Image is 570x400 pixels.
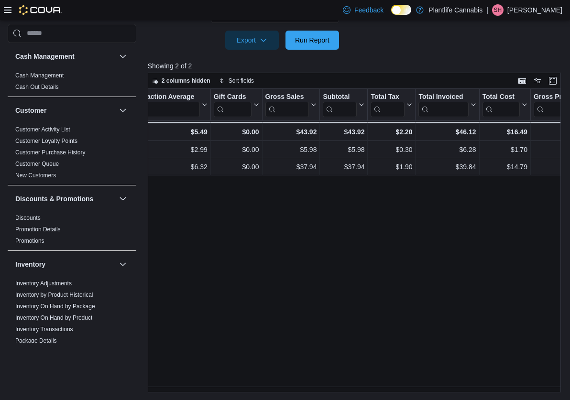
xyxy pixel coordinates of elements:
[15,83,59,91] span: Cash Out Details
[117,259,129,270] button: Inventory
[117,193,129,205] button: Discounts & Promotions
[285,31,339,50] button: Run Report
[486,4,488,16] p: |
[323,92,357,101] div: Subtotal
[15,214,41,222] span: Discounts
[391,5,411,15] input: Dark Mode
[231,31,273,50] span: Export
[323,126,364,138] div: $43.92
[418,161,476,173] div: $39.84
[371,92,405,117] div: Total Tax
[15,314,92,322] span: Inventory On Hand by Product
[129,161,207,173] div: $6.32
[15,314,92,321] a: Inventory On Hand by Product
[214,144,259,155] div: $0.00
[323,92,364,117] button: Subtotal
[15,292,93,298] a: Inventory by Product Historical
[15,52,115,61] button: Cash Management
[214,92,252,101] div: Gift Cards
[15,52,75,61] h3: Cash Management
[129,92,199,101] div: Transaction Average
[15,194,115,204] button: Discounts & Promotions
[129,144,207,155] div: $2.99
[15,259,115,269] button: Inventory
[371,92,405,101] div: Total Tax
[15,149,86,156] a: Customer Purchase History
[8,70,136,97] div: Cash Management
[323,92,357,117] div: Subtotal
[295,35,329,45] span: Run Report
[492,4,504,16] div: Sarah Haight
[516,75,528,86] button: Keyboard shortcuts
[15,226,61,233] a: Promotion Details
[15,280,72,287] a: Inventory Adjustments
[265,92,309,101] div: Gross Sales
[15,326,73,333] a: Inventory Transactions
[15,126,70,133] a: Customer Activity List
[117,105,129,116] button: Customer
[117,51,129,62] button: Cash Management
[15,172,56,179] a: New Customers
[15,291,93,299] span: Inventory by Product Historical
[148,75,214,86] button: 2 columns hidden
[418,144,476,155] div: $6.28
[482,126,527,138] div: $16.49
[15,106,115,115] button: Customer
[148,61,565,71] p: Showing 2 of 2
[15,72,64,79] a: Cash Management
[482,92,519,117] div: Total Cost
[19,5,62,15] img: Cova
[371,92,412,117] button: Total Tax
[225,31,279,50] button: Export
[215,75,258,86] button: Sort fields
[507,4,562,16] p: [PERSON_NAME]
[418,126,476,138] div: $46.12
[418,92,468,117] div: Total Invoiced
[265,92,317,117] button: Gross Sales
[129,92,199,117] div: Transaction Average
[418,92,476,117] button: Total Invoiced
[214,126,259,138] div: $0.00
[15,106,46,115] h3: Customer
[15,237,44,245] span: Promotions
[323,144,364,155] div: $5.98
[482,144,527,155] div: $1.70
[532,75,543,86] button: Display options
[547,75,559,86] button: Enter fullscreen
[162,77,210,85] span: 2 columns hidden
[265,126,317,138] div: $43.92
[15,138,77,144] a: Customer Loyalty Points
[482,92,519,101] div: Total Cost
[15,238,44,244] a: Promotions
[339,0,387,20] a: Feedback
[323,161,364,173] div: $37.94
[214,92,252,117] div: Gift Card Sales
[15,303,95,310] a: Inventory On Hand by Package
[214,92,259,117] button: Gift Cards
[15,137,77,145] span: Customer Loyalty Points
[15,161,59,167] a: Customer Queue
[482,161,527,173] div: $14.79
[15,84,59,90] a: Cash Out Details
[494,4,502,16] span: SH
[15,337,57,345] span: Package Details
[482,92,527,117] button: Total Cost
[8,124,136,185] div: Customer
[371,144,412,155] div: $0.30
[15,280,72,287] span: Inventory Adjustments
[8,212,136,250] div: Discounts & Promotions
[15,160,59,168] span: Customer Queue
[129,92,207,117] button: Transaction Average
[229,77,254,85] span: Sort fields
[129,126,207,138] div: $5.49
[265,92,309,117] div: Gross Sales
[15,194,93,204] h3: Discounts & Promotions
[15,259,45,269] h3: Inventory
